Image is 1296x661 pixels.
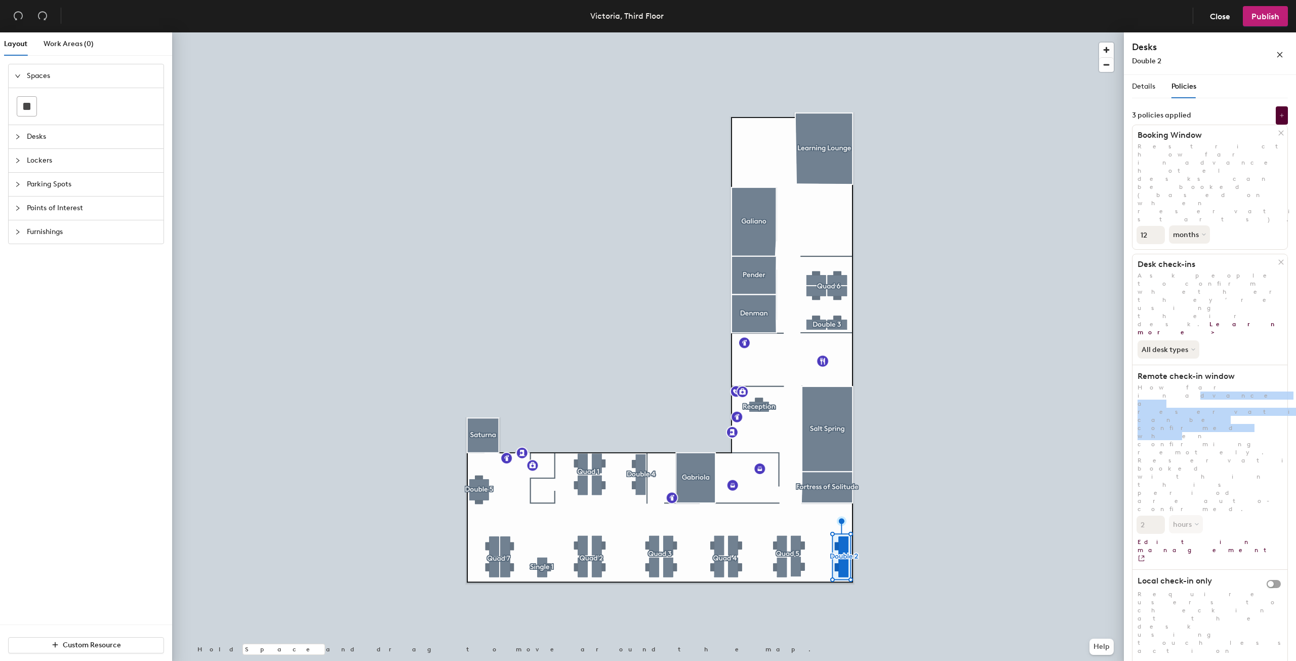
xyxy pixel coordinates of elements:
[1138,340,1199,359] button: All desk types
[1132,383,1287,513] p: How far in advance a reservation can be confirmed when confirming remotely. Reservations booked w...
[1089,639,1114,655] button: Help
[590,10,664,22] div: Victoria, Third Floor
[1201,6,1239,26] button: Close
[15,158,21,164] span: collapsed
[1169,515,1203,533] button: hours
[1132,130,1278,140] h1: Booking Window
[1132,142,1287,223] p: Restrict how far in advance hotel desks can be booked (based on when reservation starts).
[8,637,164,653] button: Custom Resource
[1169,225,1210,244] button: months
[27,149,157,172] span: Lockers
[1132,576,1278,586] h1: Local check-in only
[1132,371,1278,381] h1: Remote check-in window
[1171,82,1196,91] span: Policies
[1251,12,1279,21] span: Publish
[1210,12,1230,21] span: Close
[27,64,157,88] span: Spaces
[1132,259,1278,269] h1: Desk check-ins
[1132,534,1287,563] a: Edit in management
[1276,51,1283,58] span: close
[4,40,27,48] span: Layout
[44,40,94,48] span: Work Areas (0)
[8,6,28,26] button: Undo (⌘ + Z)
[1138,272,1291,336] span: Ask people to confirm whether they’re using their desk.
[27,173,157,196] span: Parking Spots
[32,6,53,26] button: Redo (⌘ + ⇧ + Z)
[15,73,21,79] span: expanded
[27,220,157,244] span: Furnishings
[1132,41,1243,54] h4: Desks
[15,134,21,140] span: collapsed
[15,205,21,211] span: collapsed
[1132,57,1161,65] span: Double 2
[1243,6,1288,26] button: Publish
[1132,82,1155,91] span: Details
[1132,111,1191,120] div: 3 policies applied
[1138,321,1280,336] a: Learn more >
[27,125,157,148] span: Desks
[15,229,21,235] span: collapsed
[13,11,23,21] span: undo
[63,641,121,649] span: Custom Resource
[15,181,21,187] span: collapsed
[27,197,157,220] span: Points of Interest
